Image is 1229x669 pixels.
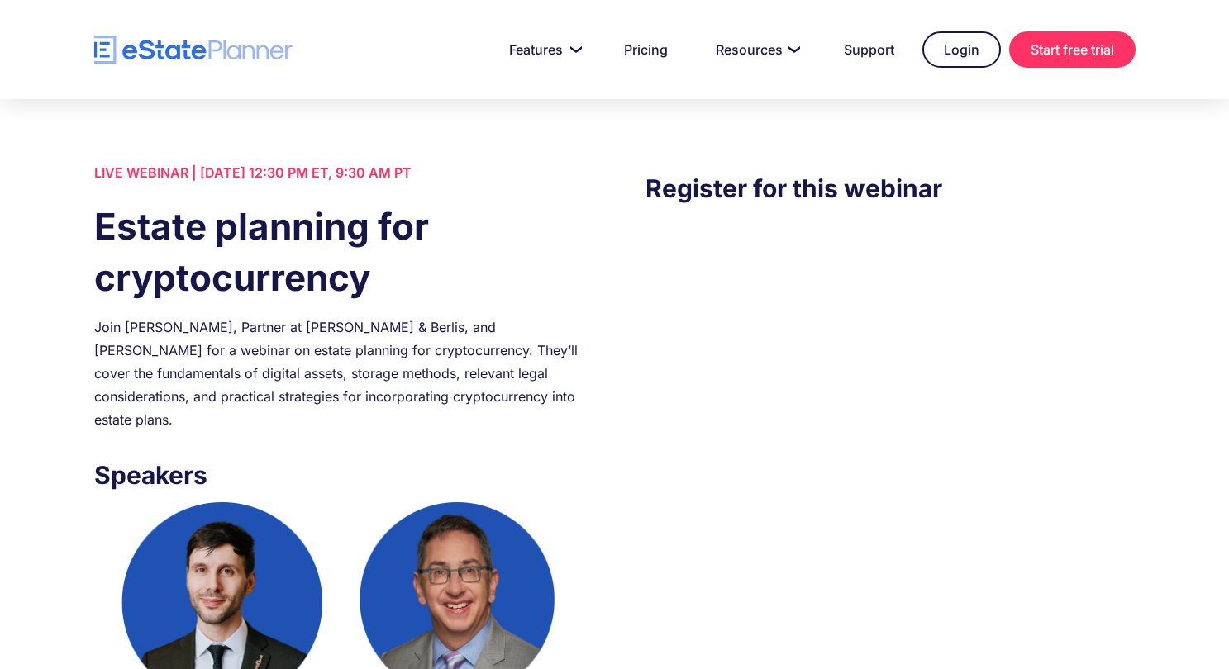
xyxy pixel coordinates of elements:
div: Join [PERSON_NAME], Partner at [PERSON_NAME] & Berlis, and [PERSON_NAME] for a webinar on estate ... [94,316,584,431]
a: Support [824,33,914,66]
a: Features [489,33,596,66]
h3: Speakers [94,456,584,494]
div: LIVE WEBINAR | [DATE] 12:30 PM ET, 9:30 AM PT [94,161,584,184]
a: Resources [696,33,816,66]
a: home [94,36,293,64]
a: Start free trial [1009,31,1136,68]
a: Pricing [604,33,688,66]
iframe: Form 0 [645,240,1135,520]
h3: Register for this webinar [645,169,1135,207]
a: Login [922,31,1001,68]
h1: Estate planning for cryptocurrency [94,201,584,303]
